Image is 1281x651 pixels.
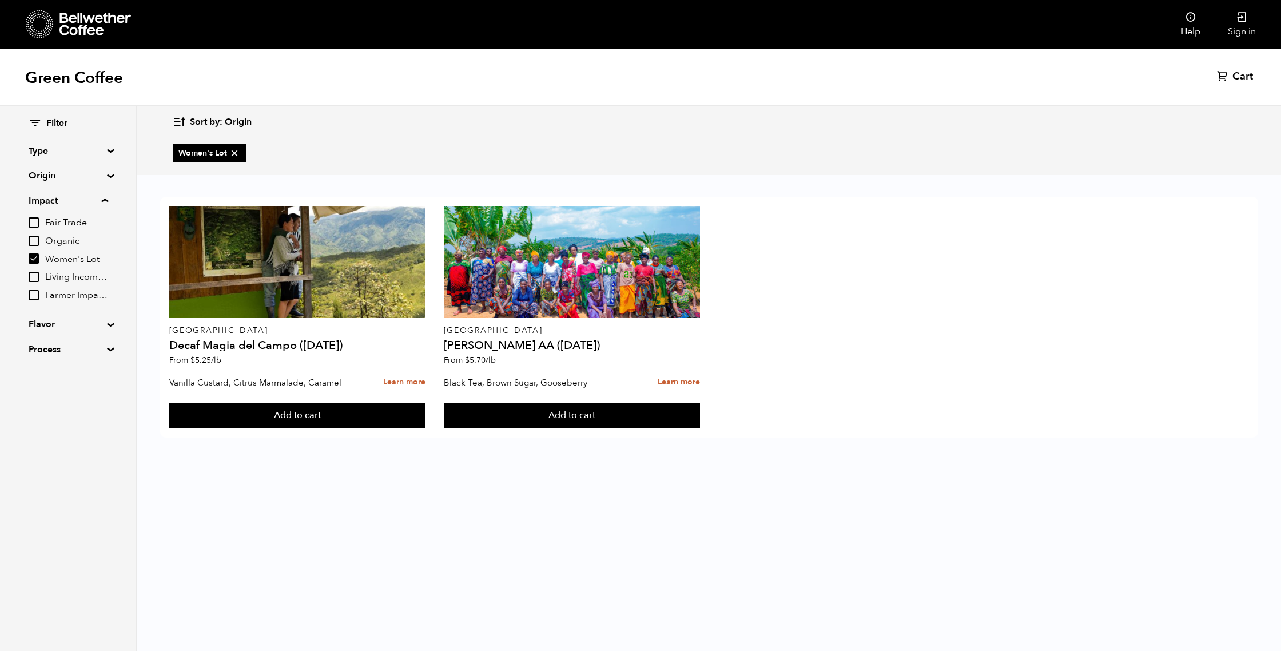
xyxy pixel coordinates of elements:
span: Farmer Impact Fund [45,289,108,302]
span: /lb [486,355,496,366]
a: Learn more [658,370,700,395]
p: Black Tea, Brown Sugar, Gooseberry [444,374,618,391]
h4: Decaf Magia del Campo ([DATE]) [169,340,426,351]
input: Women's Lot [29,253,39,264]
bdi: 5.25 [190,355,221,366]
span: Cart [1232,70,1253,84]
p: [GEOGRAPHIC_DATA] [169,327,426,335]
span: Filter [46,117,67,130]
summary: Impact [29,194,108,208]
span: $ [190,355,195,366]
button: Add to cart [444,403,701,429]
span: Fair Trade [45,217,108,229]
summary: Process [29,343,108,356]
p: [GEOGRAPHIC_DATA] [444,327,701,335]
span: Women's Lot [45,253,108,266]
summary: Flavor [29,317,108,331]
input: Farmer Impact Fund [29,290,39,300]
button: Sort by: Origin [173,109,252,136]
a: Learn more [383,370,425,395]
h1: Green Coffee [25,68,123,88]
h4: [PERSON_NAME] AA ([DATE]) [444,340,701,351]
summary: Type [29,144,108,158]
bdi: 5.70 [465,355,496,366]
summary: Origin [29,169,108,182]
input: Living Income Pricing [29,272,39,282]
p: Vanilla Custard, Citrus Marmalade, Caramel [169,374,344,391]
span: From [444,355,496,366]
a: Cart [1217,70,1256,84]
span: $ [465,355,470,366]
span: Living Income Pricing [45,271,108,284]
button: Add to cart [169,403,426,429]
span: From [169,355,221,366]
input: Organic [29,236,39,246]
span: Organic [45,235,108,248]
input: Fair Trade [29,217,39,228]
span: /lb [211,355,221,366]
span: Sort by: Origin [190,116,252,129]
span: Women's Lot [178,148,240,159]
